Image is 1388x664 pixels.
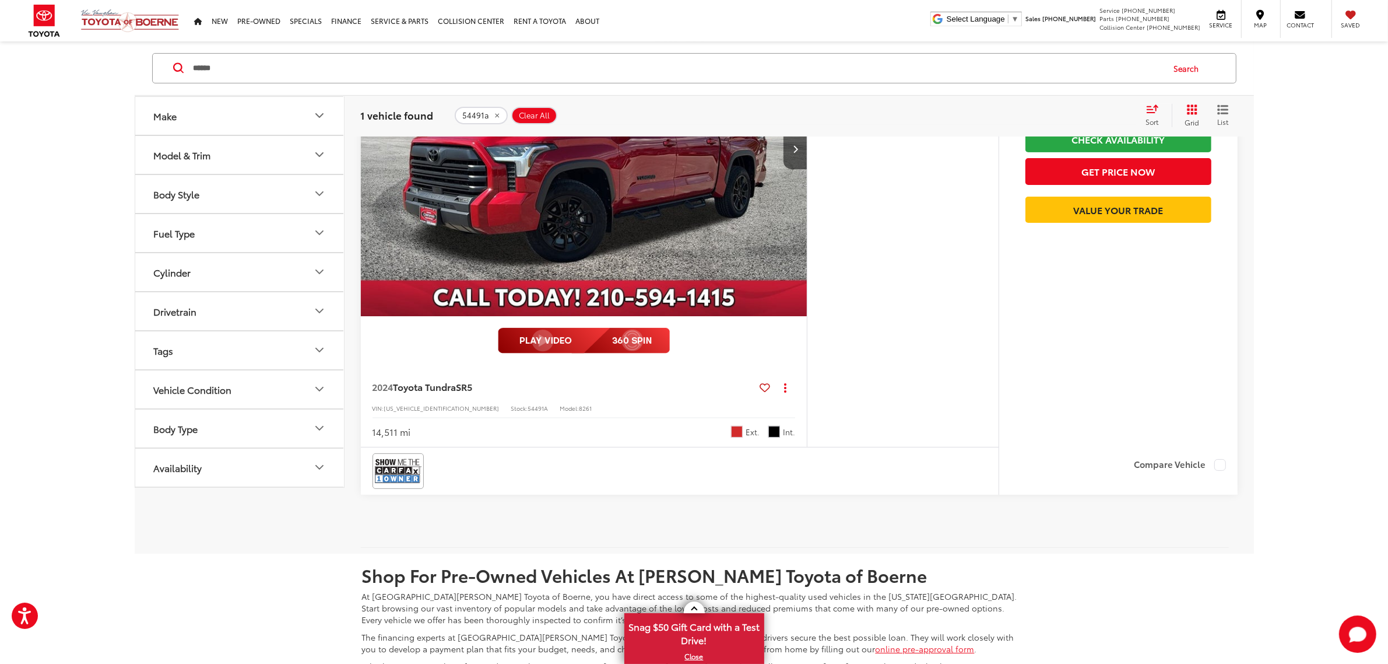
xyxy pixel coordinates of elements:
[154,384,232,395] div: Vehicle Condition
[1025,158,1211,184] button: Get Price Now
[626,614,763,650] span: Snag $50 Gift Card with a Test Drive!
[375,456,421,487] img: View CARFAX report
[783,128,807,169] button: Next image
[312,187,326,201] div: Body Style
[373,425,411,439] div: 14,511 mi
[135,449,345,487] button: AvailabilityAvailability
[312,265,326,279] div: Cylinder
[362,565,1027,585] h2: Shop For Pre-Owned Vehicles At [PERSON_NAME] Toyota of Boerne
[511,107,557,124] button: Clear All
[768,426,780,438] span: Black
[154,306,197,317] div: Drivetrain
[80,9,180,33] img: Vic Vaughan Toyota of Boerne
[312,460,326,474] div: Availability
[312,421,326,435] div: Body Type
[947,15,1005,23] span: Select Language
[1287,21,1314,29] span: Contact
[1122,6,1175,15] span: [PHONE_NUMBER]
[312,226,326,240] div: Fuel Type
[456,380,473,393] span: SR5
[384,404,500,413] span: [US_VEHICLE_IDENTIFICATION_NUMBER]
[1147,23,1200,32] span: [PHONE_NUMBER]
[1099,23,1145,32] span: Collision Center
[1248,21,1273,29] span: Map
[783,427,795,438] span: Int.
[1025,126,1211,152] a: Check Availability
[1208,104,1238,127] button: List View
[1217,117,1229,127] span: List
[947,15,1019,23] a: Select Language​
[135,97,345,135] button: MakeMake
[1208,21,1234,29] span: Service
[1116,14,1169,23] span: [PHONE_NUMBER]
[312,304,326,318] div: Drivetrain
[154,267,191,278] div: Cylinder
[1338,21,1364,29] span: Saved
[312,148,326,162] div: Model & Trim
[154,423,198,434] div: Body Type
[1140,104,1172,127] button: Select sort value
[498,328,670,354] img: full motion video
[135,371,345,408] button: Vehicle ConditionVehicle Condition
[135,410,345,448] button: Body TypeBody Type
[135,331,345,369] button: TagsTags
[775,377,795,397] button: Actions
[1172,104,1208,127] button: Grid View
[393,380,456,393] span: Toyota Tundra
[373,380,756,393] a: 2024Toyota TundraSR5
[192,54,1163,82] input: Search by Make, Model, or Keyword
[154,345,174,356] div: Tags
[1185,117,1200,127] span: Grid
[560,404,579,413] span: Model:
[154,462,202,473] div: Availability
[1146,117,1159,127] span: Sort
[746,427,760,438] span: Ext.
[135,253,345,291] button: CylinderCylinder
[1163,54,1216,83] button: Search
[373,380,393,393] span: 2024
[362,631,1027,655] p: The financing experts at [GEOGRAPHIC_DATA][PERSON_NAME] Toyota of Boerne specialize in helping dr...
[1011,15,1019,23] span: ▼
[511,404,528,413] span: Stock:
[312,382,326,396] div: Vehicle Condition
[154,188,200,200] div: Body Style
[135,292,345,330] button: DrivetrainDrivetrain
[312,343,326,357] div: Tags
[312,109,326,123] div: Make
[135,214,345,252] button: Fuel TypeFuel Type
[1339,616,1376,653] button: Toggle Chat Window
[154,110,177,121] div: Make
[1099,14,1114,23] span: Parts
[373,404,384,413] span: VIN:
[1042,14,1096,23] span: [PHONE_NUMBER]
[876,643,975,655] a: online pre-approval form
[1339,616,1376,653] svg: Start Chat
[528,404,549,413] span: 54491A
[154,228,195,239] div: Fuel Type
[784,383,786,392] span: dropdown dots
[135,175,345,213] button: Body StyleBody Style
[579,404,592,413] span: 8261
[463,111,490,120] span: 54491a
[519,111,550,120] span: Clear All
[731,426,743,438] span: Supersonic Red
[361,108,434,122] span: 1 vehicle found
[455,107,508,124] button: remove 54491a
[1025,14,1041,23] span: Sales
[1025,197,1211,223] a: Value Your Trade
[1134,459,1226,471] label: Compare Vehicle
[135,136,345,174] button: Model & TrimModel & Trim
[154,149,211,160] div: Model & Trim
[362,590,1027,625] p: At [GEOGRAPHIC_DATA][PERSON_NAME] Toyota of Boerne, you have direct access to some of the highest...
[1099,6,1120,15] span: Service
[1008,15,1009,23] span: ​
